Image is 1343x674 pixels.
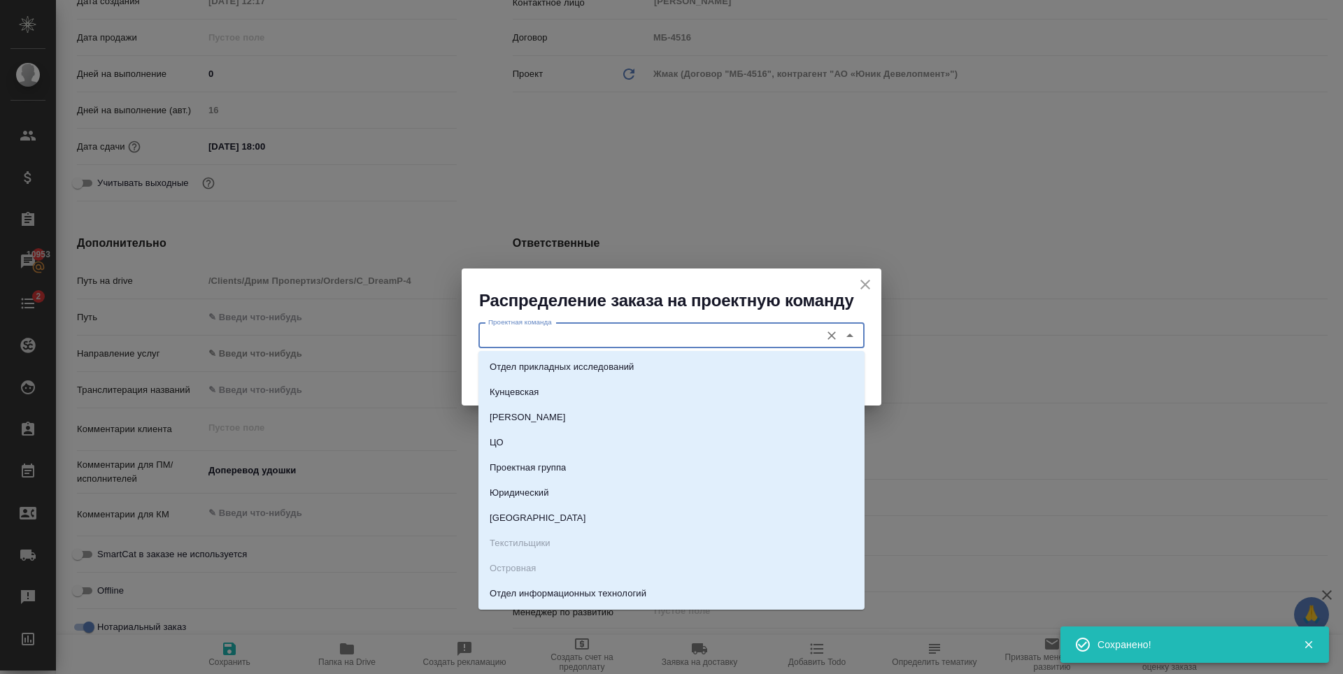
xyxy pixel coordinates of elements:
p: Отдел прикладных исследований [490,360,634,374]
p: [PERSON_NAME] [490,410,566,424]
p: ЦО [490,436,504,450]
p: Отдел информационных технологий [490,587,646,601]
button: close [855,274,876,295]
div: Сохранено! [1097,638,1282,652]
p: Юридический [490,486,549,500]
button: Закрыть [1294,638,1323,651]
p: [GEOGRAPHIC_DATA] [490,511,585,525]
p: Кунцевская [490,385,539,399]
h2: Распределение заказа на проектную команду [479,289,881,312]
p: Проектная группа [490,461,566,475]
button: Close [840,326,860,345]
button: Очистить [822,326,841,345]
